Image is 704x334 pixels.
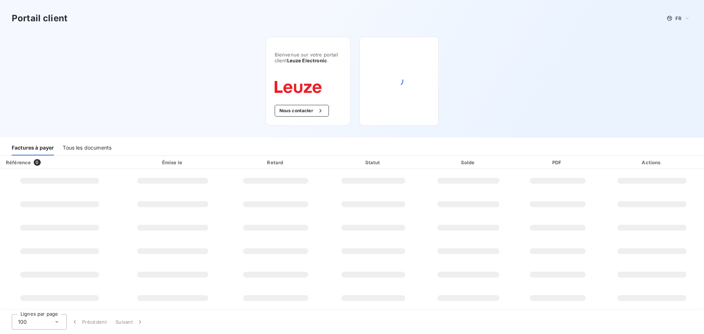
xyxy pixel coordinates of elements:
[275,52,341,63] span: Bienvenue sur votre portail client .
[34,159,40,166] span: 0
[601,159,703,166] div: Actions
[63,140,111,155] div: Tous les documents
[327,159,420,166] div: Statut
[6,159,31,165] div: Référence
[111,314,148,330] button: Suivant
[423,159,514,166] div: Solde
[287,58,327,63] span: Leuze Electronic
[275,81,322,93] img: Company logo
[121,159,225,166] div: Émise le
[675,15,681,21] span: FR
[228,159,324,166] div: Retard
[67,314,111,330] button: Précédent
[517,159,598,166] div: PDF
[18,318,27,326] span: 100
[12,12,67,25] h3: Portail client
[275,105,329,117] button: Nous contacter
[12,140,54,155] div: Factures à payer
